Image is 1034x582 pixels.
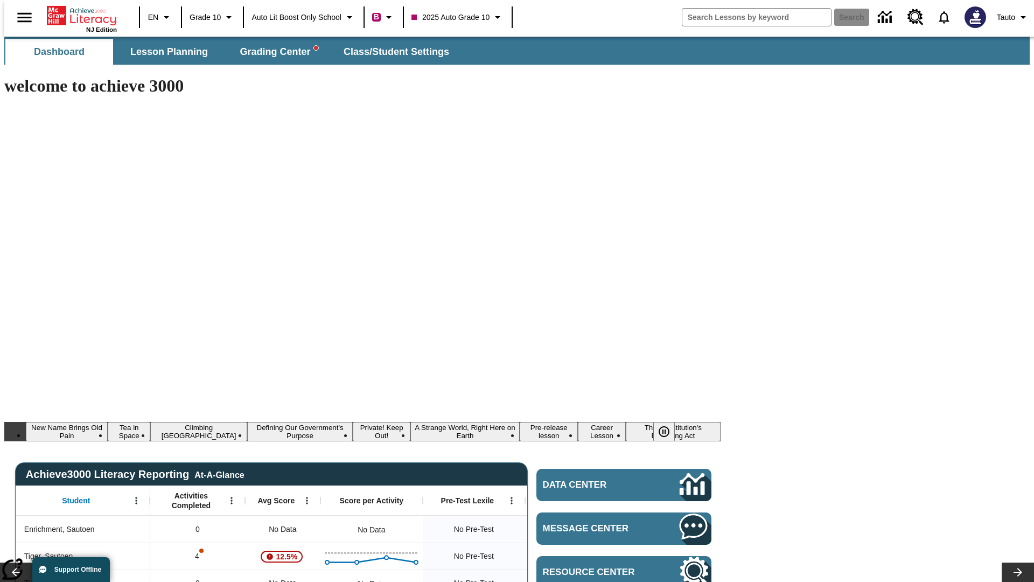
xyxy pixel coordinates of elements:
[245,543,320,570] div: , 12.5%, Attention! This student's Average First Try Score of 12.5% is below 65%, Tiger, Sautoen
[32,557,110,582] button: Support Offline
[299,493,315,509] button: Open Menu
[148,12,158,23] span: EN
[965,6,986,28] img: Avatar
[374,10,379,24] span: B
[353,422,410,441] button: Slide 5 Private! Keep Out!
[352,519,390,541] div: No Data, Enrichment, Sautoen
[1002,563,1034,582] button: Lesson carousel, Next
[525,516,627,543] div: No Data, Enrichment, Sautoen
[194,551,201,562] p: 4
[4,37,1030,65] div: SubNavbar
[368,8,400,27] button: Boost Class color is violet red. Change class color
[410,422,520,441] button: Slide 6 A Strange World, Right Here on Earth
[653,422,675,441] button: Pause
[272,547,302,566] span: 12.5%
[344,46,449,58] span: Class/Student Settings
[130,46,208,58] span: Lesson Planning
[411,12,490,23] span: 2025 Auto Grade 10
[543,480,644,490] span: Data Center
[223,493,240,509] button: Open Menu
[536,469,711,501] a: Data Center
[578,422,625,441] button: Slide 8 Career Lesson
[257,496,295,505] span: Avg Score
[194,468,244,480] div: At-A-Glance
[4,76,721,96] h1: welcome to achieve 3000
[930,3,958,31] a: Notifications
[62,496,90,505] span: Student
[454,524,494,535] span: No Pre-Test, Enrichment, Sautoen
[525,543,627,570] div: No Data, Tiger, Sautoen
[190,12,221,23] span: Grade 10
[34,46,85,58] span: Dashboard
[150,516,245,543] div: 0, Enrichment, Sautoen
[26,468,244,481] span: Achieve3000 Literacy Reporting
[86,26,117,33] span: NJ Edition
[543,523,647,534] span: Message Center
[9,2,40,33] button: Open side menu
[225,39,333,65] button: Grading Center
[108,422,150,441] button: Slide 2 Tea in Space
[997,12,1015,23] span: Tauto
[407,8,508,27] button: Class: 2025 Auto Grade 10, Select your class
[626,422,721,441] button: Slide 9 The Constitution's Balancing Act
[240,46,318,58] span: Grading Center
[150,422,247,441] button: Slide 3 Climbing Mount Tai
[4,39,459,65] div: SubNavbar
[653,422,686,441] div: Pause
[185,8,240,27] button: Grade: Grade 10, Select a grade
[263,518,302,541] span: No Data
[245,516,320,543] div: No Data, Enrichment, Sautoen
[128,493,144,509] button: Open Menu
[520,422,578,441] button: Slide 7 Pre-release lesson
[54,566,101,573] span: Support Offline
[993,8,1034,27] button: Profile/Settings
[543,567,647,578] span: Resource Center
[314,46,318,50] svg: writing assistant alert
[47,5,117,26] a: Home
[150,543,245,570] div: 4, One or more Activity scores may be invalid., Tiger, Sautoen
[247,422,353,441] button: Slide 4 Defining Our Government's Purpose
[24,524,95,535] span: Enrichment, Sautoen
[143,8,178,27] button: Language: EN, Select a language
[454,551,494,562] span: No Pre-Test, Tiger, Sautoen
[47,4,117,33] div: Home
[441,496,494,505] span: Pre-Test Lexile
[536,512,711,545] a: Message Center
[115,39,223,65] button: Lesson Planning
[5,39,113,65] button: Dashboard
[24,551,73,562] span: Tiger, Sautoen
[871,3,901,32] a: Data Center
[958,3,993,31] button: Select a new avatar
[195,524,200,535] span: 0
[340,496,404,505] span: Score per Activity
[251,12,341,23] span: Auto Lit Boost only School
[504,493,520,509] button: Open Menu
[156,491,227,510] span: Activities Completed
[247,8,360,27] button: School: Auto Lit Boost only School, Select your school
[682,9,831,26] input: search field
[901,3,930,32] a: Resource Center, Will open in new tab
[26,422,108,441] button: Slide 1 New Name Brings Old Pain
[335,39,458,65] button: Class/Student Settings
